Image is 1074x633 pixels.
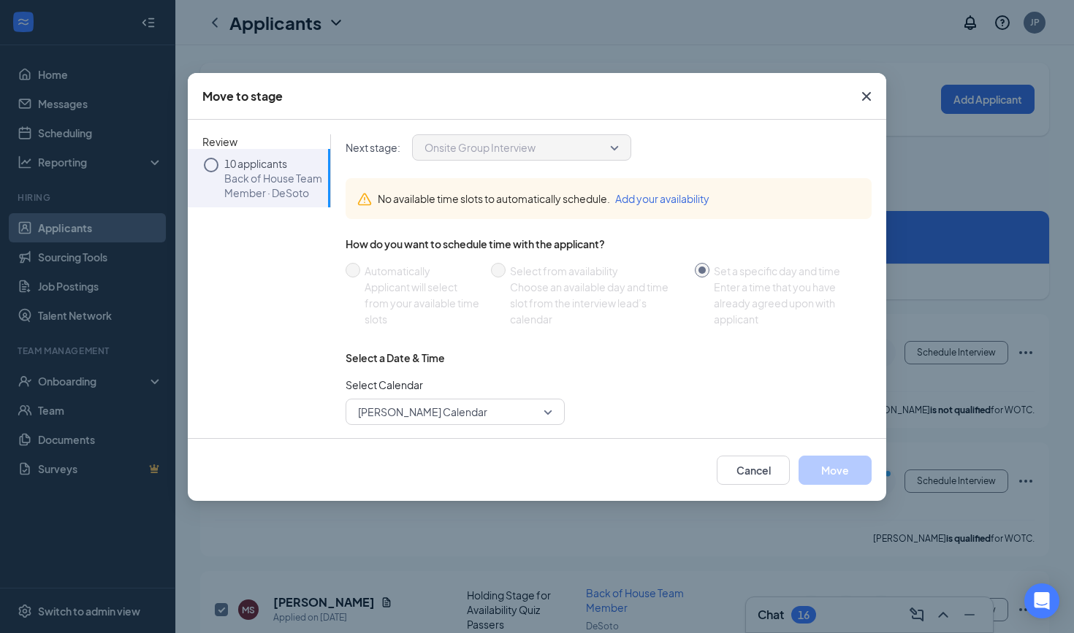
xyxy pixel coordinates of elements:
[424,137,536,158] span: Onsite Group Interview
[510,279,683,327] div: Choose an available day and time slot from the interview lead’s calendar
[346,437,565,453] span: Date
[799,456,872,485] button: Move
[576,437,679,453] span: Start Time
[202,134,330,149] span: Review
[224,171,323,200] p: Back of House Team Member · DeSoto
[847,73,886,120] button: Close
[358,401,487,423] span: [PERSON_NAME] Calendar
[357,192,372,207] svg: Warning
[858,88,875,105] svg: Cross
[346,377,565,393] span: Select Calendar
[224,156,323,171] p: 10 applicants
[346,350,445,365] div: Select a Date & Time
[378,191,860,207] div: No available time slots to automatically schedule.
[202,156,220,174] svg: Circle
[365,263,479,279] div: Automatically
[346,237,872,251] div: How do you want to schedule time with the applicant?
[717,456,790,485] button: Cancel
[202,88,283,104] div: Move to stage
[1024,583,1059,618] div: Open Intercom Messenger
[365,279,479,327] div: Applicant will select from your available time slots
[714,279,860,327] div: Enter a time that you have already agreed upon with applicant
[510,263,683,279] div: Select from availability
[615,191,709,207] button: Add your availability
[346,140,400,155] p: Next stage :
[690,437,793,453] span: End Time
[714,263,860,279] div: Set a specific day and time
